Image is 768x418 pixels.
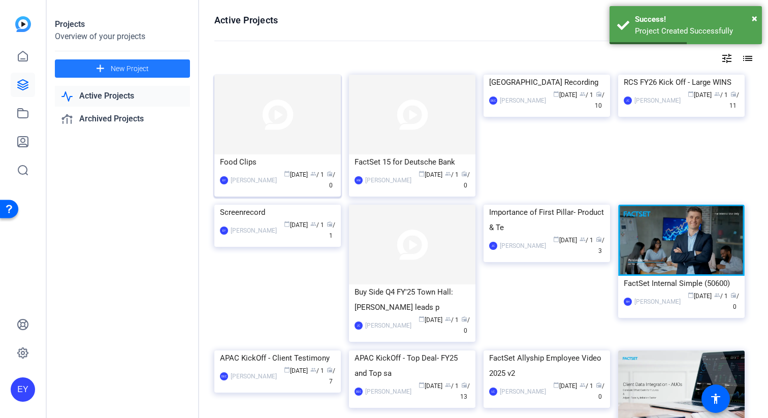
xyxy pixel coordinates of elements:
span: group [445,316,451,322]
span: / 1 [580,91,593,99]
span: / 3 [596,237,604,254]
span: calendar_today [688,292,694,298]
div: [PERSON_NAME] [231,175,277,185]
div: DEC [355,388,363,396]
span: group [445,171,451,177]
a: Active Projects [55,86,190,107]
span: / 1 [445,171,459,178]
mat-icon: accessibility [710,393,722,405]
div: [PERSON_NAME] [634,297,681,307]
span: [DATE] [284,171,308,178]
span: [DATE] [419,316,442,324]
div: APAC KickOff - Client Testimony [220,350,335,366]
span: / 7 [327,367,335,385]
span: calendar_today [553,91,559,97]
span: radio [461,382,467,388]
span: radio [596,382,602,388]
mat-icon: add [94,62,107,75]
span: / 10 [595,91,604,109]
img: blue-gradient.svg [15,16,31,32]
span: / 1 [580,237,593,244]
span: calendar_today [284,171,290,177]
div: Overview of your projects [55,30,190,43]
span: / 0 [596,382,604,400]
span: / 0 [461,316,470,334]
span: / 1 [327,221,335,239]
div: RCS FY26 Kick Off - Large WINS [624,75,739,90]
div: [PERSON_NAME] [634,95,681,106]
div: KM [355,176,363,184]
span: calendar_today [284,221,290,227]
span: radio [596,91,602,97]
span: [DATE] [419,171,442,178]
span: / 1 [714,91,728,99]
a: Archived Projects [55,109,190,130]
span: / 1 [310,171,324,178]
div: FactSet Allyship Employee Video 2025 v2 [489,350,604,381]
div: Project Created Successfully [635,25,754,37]
span: [DATE] [553,91,577,99]
div: EY [11,377,35,402]
span: radio [596,236,602,242]
span: × [752,12,757,24]
span: / 1 [714,293,728,300]
div: [PERSON_NAME] [231,371,277,381]
span: / 13 [460,382,470,400]
span: [DATE] [553,382,577,390]
span: calendar_today [553,382,559,388]
div: FactSet Internal Simple (50600) [624,276,739,291]
button: New Project [55,59,190,78]
div: [PERSON_NAME] [500,387,546,397]
div: [PERSON_NAME] [500,241,546,251]
div: RH [624,298,632,306]
span: radio [461,316,467,322]
div: Food Clips [220,154,335,170]
span: [DATE] [688,91,712,99]
span: [DATE] [688,293,712,300]
span: radio [730,292,737,298]
div: [PERSON_NAME] [365,387,411,397]
span: radio [327,171,333,177]
div: EY [220,227,228,235]
div: Importance of First Pillar- Product & Te [489,205,604,235]
div: DEC [220,372,228,380]
div: Projects [55,18,190,30]
div: LC [489,388,497,396]
div: DEC [489,97,497,105]
span: group [310,221,316,227]
span: group [714,91,720,97]
h1: Active Projects [214,14,278,26]
div: EY [220,176,228,184]
span: [DATE] [284,367,308,374]
span: group [580,236,586,242]
span: group [445,382,451,388]
span: / 0 [730,293,739,310]
span: New Project [111,63,149,74]
div: JC [624,97,632,105]
div: Success! [635,14,754,25]
span: group [714,292,720,298]
span: calendar_today [553,236,559,242]
div: [PERSON_NAME] [231,226,277,236]
span: / 1 [310,367,324,374]
span: / 0 [461,171,470,189]
div: JC [489,242,497,250]
span: / 0 [327,171,335,189]
div: [GEOGRAPHIC_DATA] Recording [489,75,604,90]
div: JC [355,321,363,330]
span: / 1 [445,316,459,324]
div: Buy Side Q4 FY'25 Town Hall: [PERSON_NAME] leads p [355,284,470,315]
span: radio [730,91,737,97]
div: APAC KickOff - Top Deal- FY25 and Top sa [355,350,470,381]
span: calendar_today [284,367,290,373]
span: [DATE] [419,382,442,390]
span: radio [327,367,333,373]
span: calendar_today [688,91,694,97]
span: calendar_today [419,382,425,388]
span: / 1 [310,221,324,229]
span: [DATE] [284,221,308,229]
span: / 1 [445,382,459,390]
span: calendar_today [419,316,425,322]
div: [PERSON_NAME] [365,175,411,185]
span: [DATE] [553,237,577,244]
